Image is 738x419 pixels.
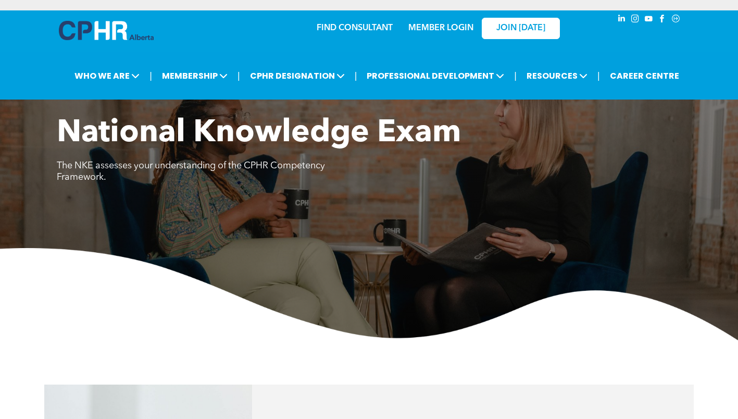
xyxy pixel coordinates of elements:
a: JOIN [DATE] [482,18,560,39]
li: | [237,65,240,87]
a: MEMBER LOGIN [408,24,473,32]
a: instagram [630,13,641,27]
span: JOIN [DATE] [496,23,545,33]
a: linkedin [616,13,628,27]
li: | [514,65,517,87]
span: MEMBERSHIP [159,66,231,85]
span: WHO WE ARE [71,66,143,85]
li: | [149,65,152,87]
li: | [355,65,357,87]
span: The NKE assesses your understanding of the CPHR Competency Framework. [57,161,325,182]
a: FIND CONSULTANT [317,24,393,32]
span: National Knowledge Exam [57,118,461,149]
span: CPHR DESIGNATION [247,66,348,85]
a: Social network [670,13,682,27]
img: A blue and white logo for cp alberta [59,21,154,40]
span: RESOURCES [523,66,591,85]
span: PROFESSIONAL DEVELOPMENT [364,66,507,85]
a: facebook [657,13,668,27]
a: youtube [643,13,655,27]
li: | [597,65,600,87]
a: CAREER CENTRE [607,66,682,85]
